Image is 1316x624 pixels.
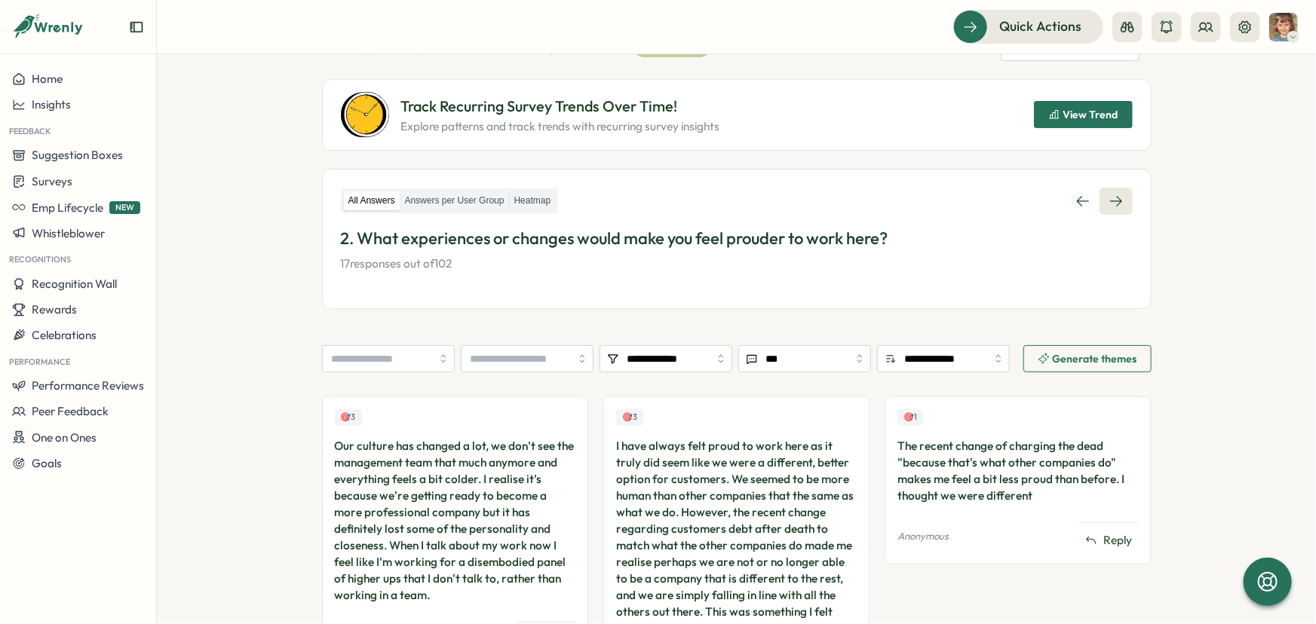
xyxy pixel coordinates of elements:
[953,10,1103,43] button: Quick Actions
[401,118,720,135] p: Explore patterns and track trends with recurring survey insights
[341,227,1133,250] p: 2. What experiences or changes would make you feel prouder to work here?
[32,97,71,112] span: Insights
[1023,345,1152,372] button: Generate themes
[999,17,1081,36] span: Quick Actions
[1053,353,1137,364] span: Generate themes
[1103,532,1132,549] span: Reply
[400,191,509,210] label: Answers per User Group
[32,430,97,445] span: One on Ones
[32,72,63,86] span: Home
[344,191,400,210] label: All Answers
[32,328,97,342] span: Celebrations
[129,20,144,35] button: Expand sidebar
[32,302,77,317] span: Rewards
[32,200,103,215] span: Emp Lifecycle
[1063,109,1118,120] span: View Trend
[32,226,105,240] span: Whistleblower
[616,409,643,425] div: Upvotes
[1034,101,1133,128] button: View Trend
[335,438,575,604] div: Our culture has changed a lot, we don't see the management team that much anymore and everything ...
[897,438,1138,504] div: The recent change of charging the dead "because that's what other companies do" makes me feel a b...
[32,456,62,470] span: Goals
[510,191,556,210] label: Heatmap
[32,277,117,291] span: Recognition Wall
[1269,13,1298,41] img: Jane Lapthorne
[32,378,144,393] span: Performance Reviews
[335,409,362,425] div: Upvotes
[1079,529,1138,552] button: Reply
[897,409,923,425] div: Upvotes
[32,148,123,162] span: Suggestion Boxes
[341,255,1133,272] p: 17 responses out of 102
[109,201,140,214] span: NEW
[32,174,72,188] span: Surveys
[401,95,720,118] p: Track Recurring Survey Trends Over Time!
[897,530,949,543] p: Anonymous
[32,404,109,418] span: Peer Feedback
